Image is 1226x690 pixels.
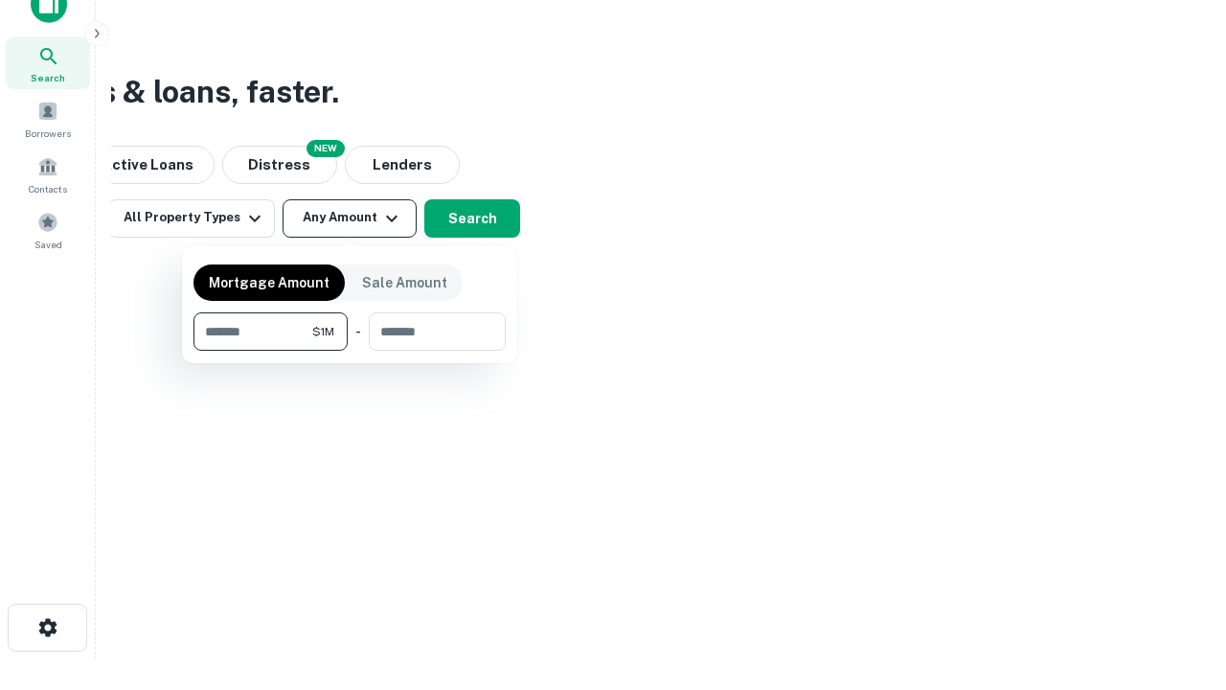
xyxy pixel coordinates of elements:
[1130,475,1226,567] iframe: Chat Widget
[312,323,334,340] span: $1M
[355,312,361,351] div: -
[209,272,329,293] p: Mortgage Amount
[362,272,447,293] p: Sale Amount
